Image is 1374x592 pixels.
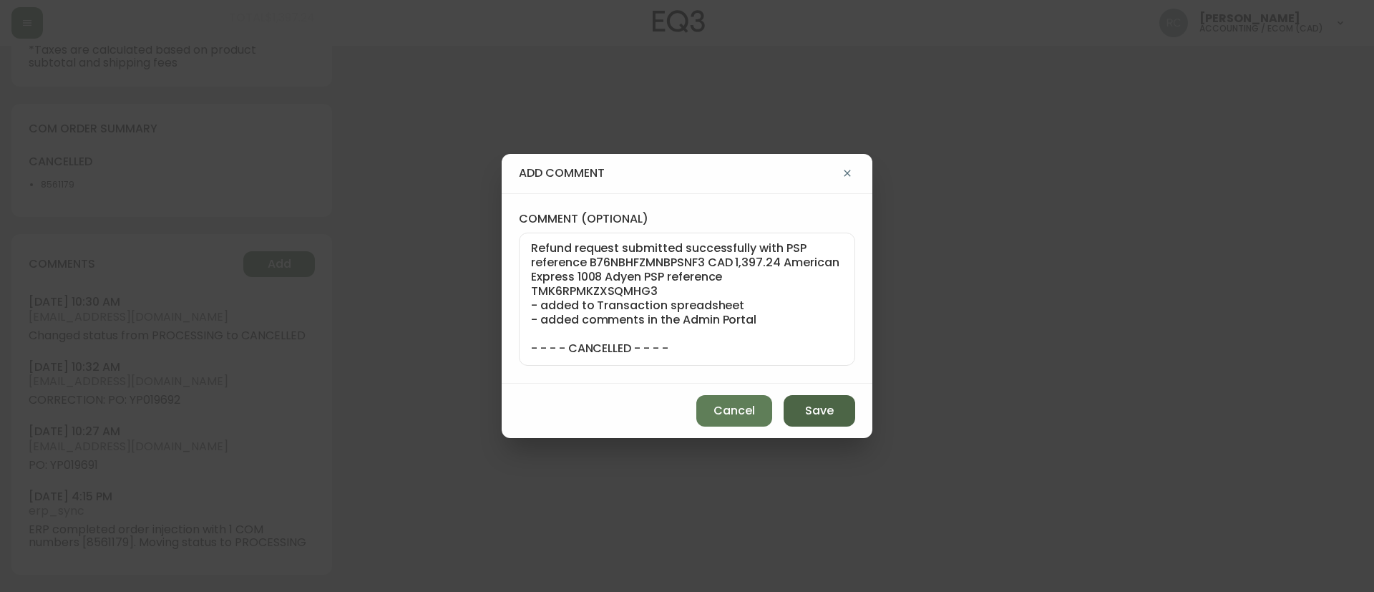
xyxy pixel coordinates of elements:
textarea: CANCELLATION - CHANGE OF MIND TICKET# 823539 ORD# 4134716 - status in AS400: 99 cancelled - [PERS... [531,242,843,356]
span: Cancel [713,403,755,419]
span: Save [805,403,834,419]
label: comment (optional) [519,211,855,227]
button: Cancel [696,395,772,427]
h4: add comment [519,165,839,181]
button: Save [784,395,855,427]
